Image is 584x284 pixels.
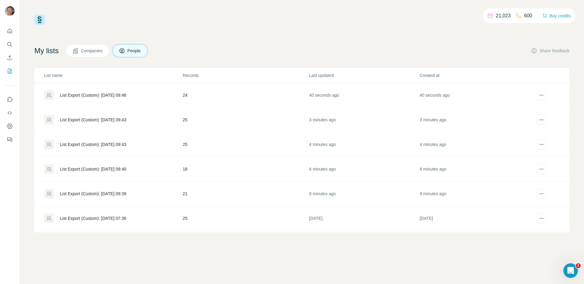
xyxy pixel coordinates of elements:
button: actions [537,90,546,100]
td: [DATE] [309,206,419,231]
div: List Export (Custom): [DATE] 09:43 [60,117,126,123]
p: Records [183,72,308,78]
button: Buy credits [542,12,571,20]
iframe: Intercom live chat [563,263,578,278]
button: Feedback [5,134,15,145]
td: 3 minutes ago [309,108,419,132]
div: List Export (Custom): [DATE] 09:40 [60,166,126,172]
button: Enrich CSV [5,52,15,63]
button: Quick start [5,26,15,36]
img: Surfe Logo [34,15,45,25]
td: 21 [182,182,309,206]
button: Use Surfe on LinkedIn [5,94,15,105]
td: 18 [182,157,309,182]
td: 6 minutes ago [309,157,419,182]
button: actions [537,140,546,149]
td: 25 [182,231,309,255]
p: Created at [420,72,530,78]
td: [DATE] [309,231,419,255]
td: 40 seconds ago [309,83,419,108]
button: Search [5,39,15,50]
td: 8 minutes ago [419,182,530,206]
button: actions [537,189,546,199]
td: 40 seconds ago [419,83,530,108]
td: 4 minutes ago [419,132,530,157]
span: 1 [576,263,581,268]
td: 4 minutes ago [309,132,419,157]
button: Use Surfe API [5,107,15,118]
h4: My lists [34,46,59,56]
p: 21,023 [496,12,511,19]
td: 25 [182,108,309,132]
button: actions [537,213,546,223]
p: 600 [524,12,532,19]
button: Share feedback [531,48,569,54]
span: People [127,48,141,54]
div: List Export (Custom): [DATE] 09:46 [60,92,126,98]
td: [DATE] [419,231,530,255]
div: List Export (Custom): [DATE] 09:43 [60,141,126,147]
p: List name [44,72,182,78]
button: actions [537,164,546,174]
td: 8 minutes ago [309,182,419,206]
td: 3 minutes ago [419,108,530,132]
button: actions [537,115,546,125]
td: 24 [182,83,309,108]
img: Avatar [5,6,15,16]
div: List Export (Custom): [DATE] 09:39 [60,191,126,197]
div: List Export (Custom): [DATE] 07:36 [60,215,126,221]
td: 25 [182,132,309,157]
button: Dashboard [5,121,15,132]
td: 25 [182,206,309,231]
span: Companies [81,48,103,54]
td: [DATE] [419,206,530,231]
button: My lists [5,66,15,77]
td: 6 minutes ago [419,157,530,182]
p: Last updated [309,72,419,78]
